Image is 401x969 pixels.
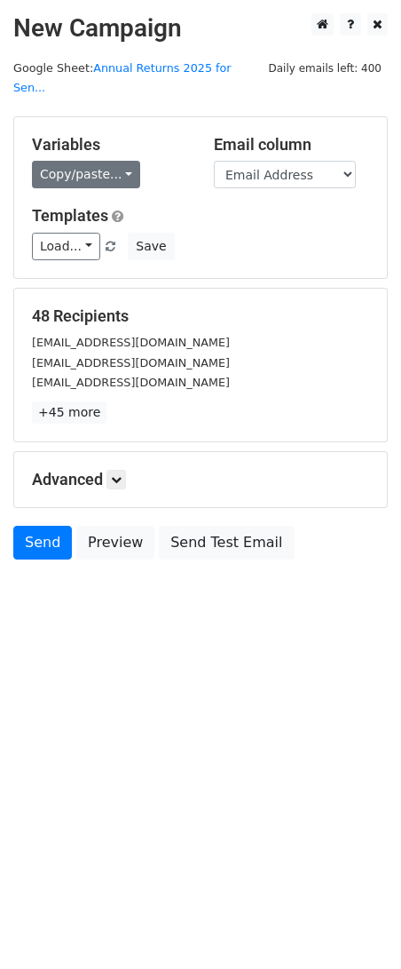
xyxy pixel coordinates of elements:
[262,59,388,78] span: Daily emails left: 400
[262,61,388,75] a: Daily emails left: 400
[312,884,401,969] iframe: Chat Widget
[13,61,232,95] a: Annual Returns 2025 for Sen...
[32,135,187,155] h5: Variables
[214,135,369,155] h5: Email column
[32,470,369,489] h5: Advanced
[13,526,72,560] a: Send
[128,233,174,260] button: Save
[76,526,154,560] a: Preview
[159,526,294,560] a: Send Test Email
[32,356,230,369] small: [EMAIL_ADDRESS][DOMAIN_NAME]
[13,13,388,44] h2: New Campaign
[13,61,232,95] small: Google Sheet:
[32,161,140,188] a: Copy/paste...
[32,376,230,389] small: [EMAIL_ADDRESS][DOMAIN_NAME]
[32,206,108,225] a: Templates
[32,233,100,260] a: Load...
[32,306,369,326] h5: 48 Recipients
[32,401,106,424] a: +45 more
[32,336,230,349] small: [EMAIL_ADDRESS][DOMAIN_NAME]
